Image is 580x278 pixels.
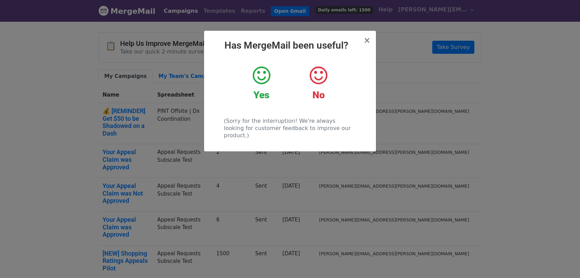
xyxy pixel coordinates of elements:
[364,36,370,45] span: ×
[295,65,342,101] a: No
[364,36,370,44] button: Close
[238,65,285,101] a: Yes
[210,40,370,51] h2: Has MergeMail been useful?
[312,89,325,101] strong: No
[224,117,356,139] p: (Sorry for the interruption! We're always looking for customer feedback to improve our product.)
[253,89,269,101] strong: Yes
